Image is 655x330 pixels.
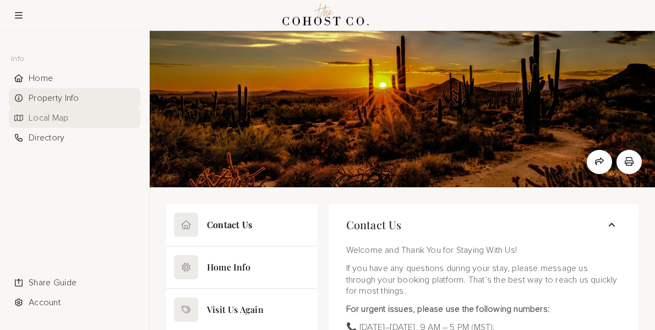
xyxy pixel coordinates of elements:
[9,273,140,293] div: Share Guide
[329,204,638,246] button: Contact Us
[346,263,621,297] p: If you have any questions during your stay, please message us through your booking platform. That...
[9,88,140,108] div: Property Info
[9,68,140,88] li: Navigation item
[9,68,140,88] div: Home
[9,273,140,293] li: Navigation item
[9,88,140,108] li: Navigation item
[9,108,140,128] div: Local Map
[9,108,140,128] li: Navigation item
[346,218,402,232] span: Contact Us
[9,293,140,312] div: Account
[279,1,373,30] img: Logo
[346,305,549,313] strong: For urgent issues, please use the following numbers:
[9,128,140,148] li: Navigation item
[9,293,140,312] li: Navigation item
[346,245,621,256] p: Welcome and Thank You for Staying With Us!
[9,128,140,148] div: Directory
